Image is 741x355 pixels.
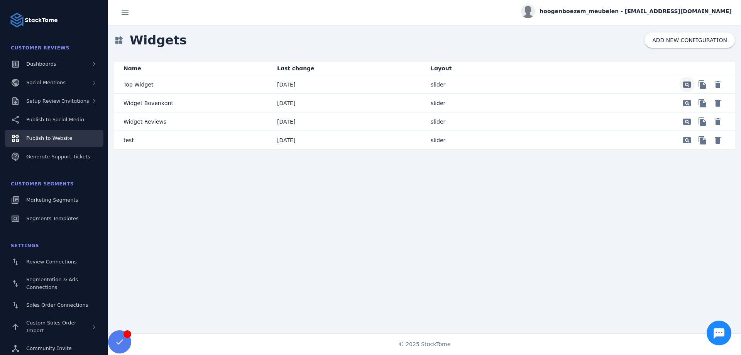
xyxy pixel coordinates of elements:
p: [DATE] [277,117,295,126]
a: Marketing Segments [5,192,103,209]
p: slider [431,136,445,145]
p: slider [431,80,445,89]
a: Segments Templates [5,210,103,227]
mat-header-cell: Layout [425,62,578,75]
button: Preview [695,95,710,111]
span: Setup Review Invitations [26,98,89,104]
span: Social Mentions [26,80,66,85]
button: Preview [679,114,695,129]
span: Customer Reviews [11,45,69,51]
span: Publish to Website [26,135,72,141]
button: Delete [710,95,726,111]
p: [DATE] [277,136,295,145]
span: Custom Sales Order Import [26,320,76,333]
a: Sales Order Connections [5,297,103,314]
p: slider [431,117,445,126]
button: hoogenboezem_meubelen - [EMAIL_ADDRESS][DOMAIN_NAME] [521,4,732,18]
span: Settings [11,243,39,248]
mat-icon: widgets [114,36,123,45]
span: © 2025 StackTome [399,340,451,348]
span: Widgets [123,25,193,56]
span: Generate Support Tickets [26,154,90,160]
p: Top Widget [123,80,153,89]
button: Delete [710,77,726,92]
p: [DATE] [277,99,295,108]
span: Segments Templates [26,216,79,221]
p: Widget Reviews [123,117,166,126]
span: Customer Segments [11,181,74,187]
span: hoogenboezem_meubelen - [EMAIL_ADDRESS][DOMAIN_NAME] [540,7,732,15]
button: Delete [710,132,726,148]
span: Dashboards [26,61,56,67]
span: Segmentation & Ads Connections [26,277,78,290]
a: Publish to Social Media [5,111,103,128]
span: Publish to Social Media [26,117,84,122]
span: Marketing Segments [26,197,78,203]
button: Delete [710,114,726,129]
span: ADD NEW CONFIGURATION [652,37,727,43]
button: Preview [695,132,710,148]
button: Preview [695,77,710,92]
img: profile.jpg [521,4,535,18]
p: [DATE] [277,80,295,89]
mat-header-cell: Last change [271,62,425,75]
span: Sales Order Connections [26,302,88,308]
p: test [123,136,134,145]
button: ADD NEW CONFIGURATION [645,32,735,48]
button: Preview [679,132,695,148]
button: Preview [679,77,695,92]
mat-header-cell: Name [114,62,271,75]
span: Community Invite [26,345,72,351]
button: Preview [679,95,695,111]
strong: StackTome [25,16,58,24]
a: Review Connections [5,253,103,270]
button: Preview [695,114,710,129]
a: Segmentation & Ads Connections [5,272,103,295]
a: Publish to Website [5,130,103,147]
p: slider [431,99,445,108]
a: Generate Support Tickets [5,148,103,165]
p: Widget Bovenkant [123,99,173,108]
span: Review Connections [26,259,77,265]
img: Logo image [9,12,25,28]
